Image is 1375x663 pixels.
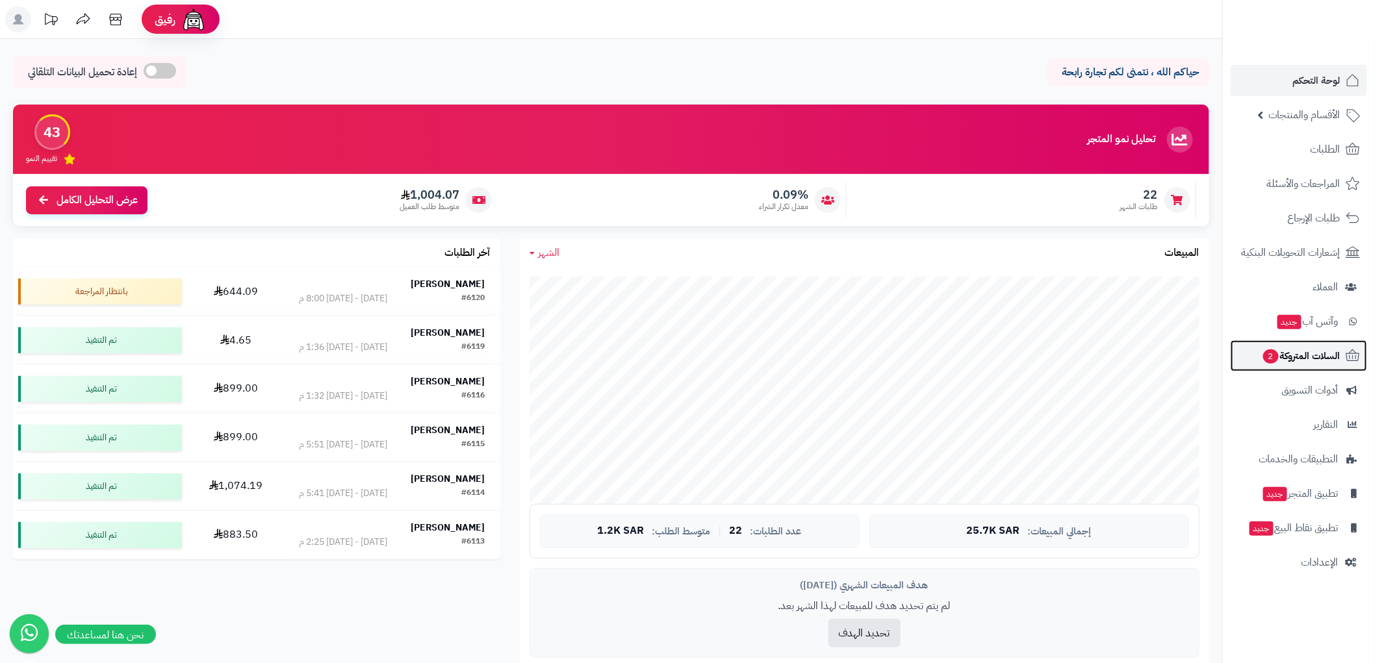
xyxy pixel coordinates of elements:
[1276,312,1339,331] span: وآتس آب
[530,245,560,260] a: الشهر
[411,326,485,340] strong: [PERSON_NAME]
[540,599,1189,614] p: لم يتم تحديد هدف للمبيعات لهذا الشهر بعد.
[411,375,485,388] strong: [PERSON_NAME]
[967,525,1020,537] span: 25.7K SAR
[540,579,1189,592] div: هدف المبيعات الشهري ([DATE])
[1313,278,1339,296] span: العملاء
[411,277,485,291] strong: [PERSON_NAME]
[730,525,743,537] span: 22
[299,292,387,305] div: [DATE] - [DATE] 8:00 م
[1250,521,1274,536] span: جديد
[18,279,182,305] div: بانتظار المراجعة
[1311,140,1341,158] span: الطلبات
[1287,30,1363,57] img: logo-2.png
[18,473,182,499] div: تم التنفيذ
[187,365,284,413] td: 899.00
[1259,450,1339,468] span: التطبيقات والخدمات
[1231,271,1367,303] a: العملاء
[400,188,459,202] span: 1,004.07
[1231,203,1367,234] a: طلبات الإرجاع
[187,316,284,364] td: 4.65
[1269,106,1341,124] span: الأقسام والمنتجات
[26,153,57,164] span: تقييم النمو
[539,245,560,260] span: الشهر
[411,472,485,486] strong: [PERSON_NAME]
[1263,349,1279,364] span: 2
[1262,484,1339,503] span: تطبيق المتجر
[411,423,485,437] strong: [PERSON_NAME]
[411,521,485,534] strong: [PERSON_NAME]
[187,268,284,316] td: 644.09
[445,247,491,259] h3: آخر الطلبات
[462,390,485,403] div: #6116
[28,65,137,80] span: إعادة تحميل البيانات التلقائي
[1120,188,1158,202] span: 22
[462,438,485,451] div: #6115
[187,511,284,559] td: 883.50
[1231,409,1367,440] a: التقارير
[751,526,802,537] span: عدد الطلبات:
[1302,553,1339,571] span: الإعدادات
[181,6,207,32] img: ai-face.png
[1263,487,1287,501] span: جديد
[1231,512,1367,544] a: تطبيق نقاط البيعجديد
[759,201,808,212] span: معدل تكرار الشراء
[1231,375,1367,406] a: أدوات التسويق
[1120,201,1158,212] span: طلبات الشهر
[462,341,485,354] div: #6119
[18,327,182,353] div: تم التنفيذ
[299,487,387,500] div: [DATE] - [DATE] 5:41 م
[1057,65,1200,80] p: حياكم الله ، نتمنى لكم تجارة رابحة
[652,526,711,537] span: متوسط الطلب:
[299,390,387,403] div: [DATE] - [DATE] 1:32 م
[462,536,485,549] div: #6113
[598,525,645,537] span: 1.2K SAR
[462,292,485,305] div: #6120
[1248,519,1339,537] span: تطبيق نقاط البيع
[187,462,284,510] td: 1,074.19
[1231,340,1367,371] a: السلات المتروكة2
[719,526,722,536] span: |
[299,341,387,354] div: [DATE] - [DATE] 1:36 م
[1262,347,1341,365] span: السلات المتروكة
[462,487,485,500] div: #6114
[1231,478,1367,509] a: تطبيق المتجرجديد
[299,438,387,451] div: [DATE] - [DATE] 5:51 م
[1088,134,1156,145] h3: تحليل نمو المتجر
[1267,175,1341,193] span: المراجعات والأسئلة
[34,6,67,36] a: تحديثات المنصة
[18,425,182,451] div: تم التنفيذ
[1231,65,1367,96] a: لوحة التحكم
[1314,416,1339,434] span: التقارير
[26,186,148,214] a: عرض التحليل الكامل
[1278,315,1302,329] span: جديد
[1242,244,1341,262] span: إشعارات التحويلات البنكية
[57,193,138,208] span: عرض التحليل الكامل
[759,188,808,202] span: 0.09%
[1231,168,1367,199] a: المراجعات والأسئلة
[18,376,182,402] div: تم التنفيذ
[299,536,387,549] div: [DATE] - [DATE] 2:25 م
[1282,381,1339,399] span: أدوات التسويق
[1293,71,1341,90] span: لوحة التحكم
[1288,209,1341,227] span: طلبات الإرجاع
[1231,306,1367,337] a: وآتس آبجديد
[187,414,284,462] td: 899.00
[1231,547,1367,578] a: الإعدادات
[1231,237,1367,268] a: إشعارات التحويلات البنكية
[829,619,901,647] button: تحديد الهدف
[1231,134,1367,165] a: الطلبات
[155,12,175,27] span: رفيق
[1231,444,1367,475] a: التطبيقات والخدمات
[400,201,459,212] span: متوسط طلب العميل
[1165,247,1200,259] h3: المبيعات
[1028,526,1092,537] span: إجمالي المبيعات:
[18,522,182,548] div: تم التنفيذ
